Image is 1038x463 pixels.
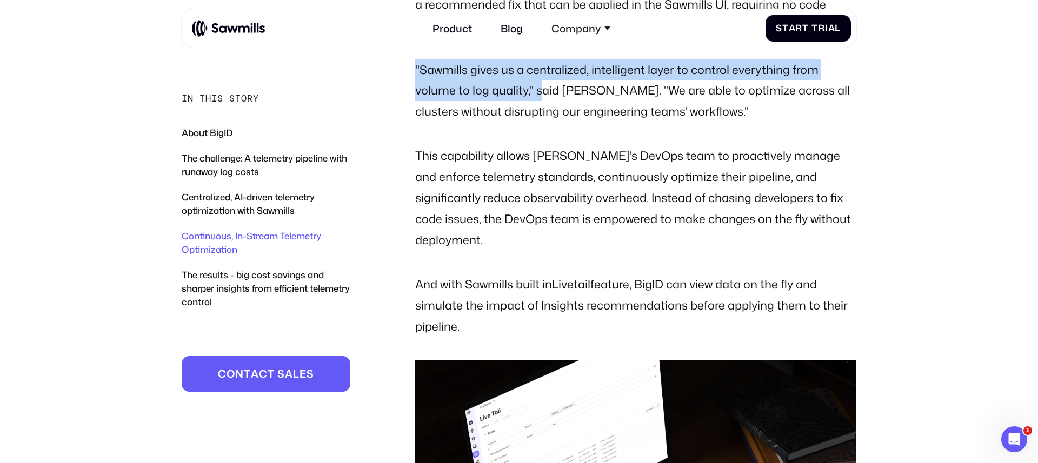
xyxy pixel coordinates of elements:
a: Product [425,14,480,42]
div: In this story [182,92,259,105]
a: StartTrial [766,15,851,42]
div: Company [551,22,601,35]
iframe: Intercom live chat [1001,426,1027,452]
span: r [795,23,802,33]
span: a [828,23,835,33]
span: t [802,23,809,33]
a: Continuous, In-Stream Telemetry Optimization [182,230,321,256]
a: Centralized, AI-driven telemetry optimization with Sawmills [182,191,315,217]
a: Contactsales [182,356,350,392]
nav: In this story [182,126,350,332]
span: r [818,23,825,33]
span: i [825,23,828,33]
div: Company [543,14,618,42]
span: o [227,368,235,380]
span: a [789,23,796,33]
span: T [811,23,818,33]
span: s [307,368,314,380]
span: e [300,368,307,380]
a: About BigID [182,126,233,139]
span: c [259,368,268,380]
span: l [835,23,841,33]
span: l [293,368,300,380]
span: t [268,368,275,380]
span: t [782,23,789,33]
a: Blog [493,14,531,42]
span: a [251,368,259,380]
a: The challenge: A telemetry pipeline with runaway log costs [182,152,347,178]
a: Livetail [552,276,590,292]
a: The results - big cost savings and sharper insights from efficient telemetry control [182,269,350,308]
p: This capability allows [PERSON_NAME]'s DevOps team to proactively manage and enforce telemetry st... [415,145,856,250]
span: a [285,368,293,380]
p: And with Sawmills built in feature, BigID can view data on the fly and simulate the impact of Ins... [415,274,856,337]
span: t [244,368,251,380]
span: n [235,368,244,380]
span: 1 [1023,426,1032,435]
span: C [218,368,227,380]
span: S [776,23,782,33]
span: s [277,368,285,380]
p: "Sawmills gives us a centralized, intelligent layer to control everything from volume to log qual... [415,59,856,123]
